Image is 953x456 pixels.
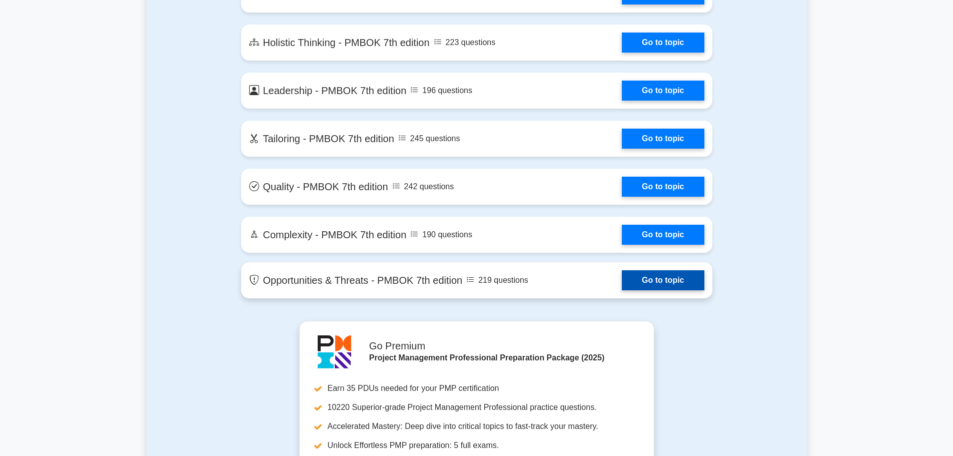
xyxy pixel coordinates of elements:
a: Go to topic [622,270,704,290]
a: Go to topic [622,177,704,197]
a: Go to topic [622,225,704,245]
a: Go to topic [622,129,704,149]
a: Go to topic [622,81,704,101]
a: Go to topic [622,33,704,53]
